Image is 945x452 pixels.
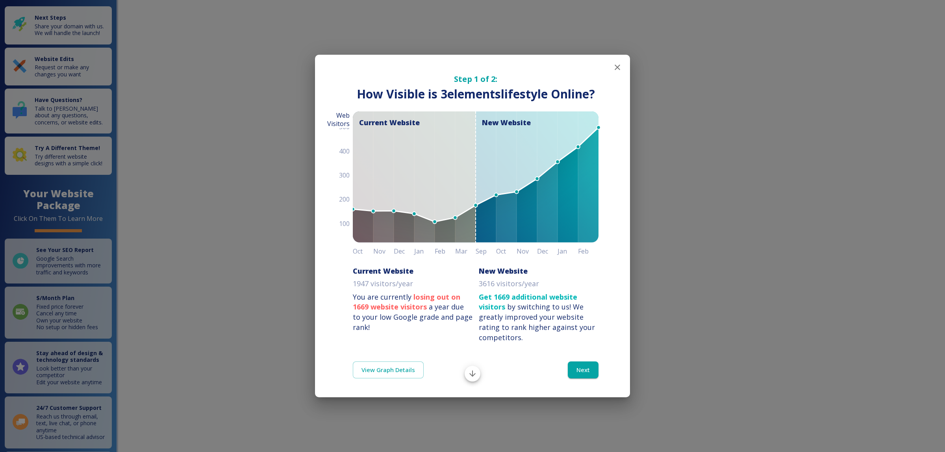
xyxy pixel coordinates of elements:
div: We greatly improved your website rating to rank higher against your competitors. [479,302,595,342]
h6: Feb [435,246,455,257]
button: Scroll to bottom [465,366,480,382]
h6: Dec [394,246,414,257]
h6: Feb [578,246,598,257]
h6: Sep [476,246,496,257]
p: You are currently a year due to your low Google grade and page rank! [353,292,472,333]
h6: Current Website [353,266,413,276]
p: by switching to us! [479,292,598,343]
h6: New Website [479,266,528,276]
h6: Nov [373,246,394,257]
h6: Dec [537,246,558,257]
p: 3616 visitors/year [479,279,539,289]
a: View Graph Details [353,361,424,378]
p: 1947 visitors/year [353,279,413,289]
strong: Get 1669 additional website visitors [479,292,577,312]
h6: Oct [353,246,373,257]
h6: Nov [517,246,537,257]
h6: Mar [455,246,476,257]
button: Next [568,361,598,378]
h6: Jan [558,246,578,257]
h6: Jan [414,246,435,257]
h6: Oct [496,246,517,257]
strong: losing out on 1669 website visitors [353,292,460,312]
